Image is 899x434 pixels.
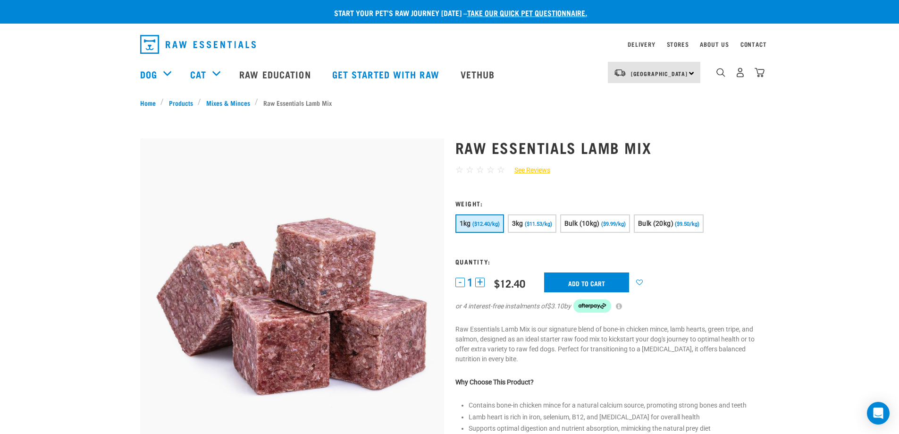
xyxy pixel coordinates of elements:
[560,214,630,233] button: Bulk (10kg) ($9.99/kg)
[455,324,759,364] p: Raw Essentials Lamb Mix is our signature blend of bone-in chicken mince, lamb hearts, green tripe...
[469,412,759,422] li: Lamb heart is rich in iron, selenium, B12, and [MEDICAL_DATA] for overall health
[716,68,725,77] img: home-icon-1@2x.png
[455,164,463,175] span: ☆
[505,165,550,175] a: See Reviews
[164,98,198,108] a: Products
[140,35,256,54] img: Raw Essentials Logo
[634,214,704,233] button: Bulk (20kg) ($9.50/kg)
[455,258,759,265] h3: Quantity:
[455,214,504,233] button: 1kg ($12.40/kg)
[230,55,322,93] a: Raw Education
[638,220,673,227] span: Bulk (20kg)
[487,164,495,175] span: ☆
[508,214,556,233] button: 3kg ($11.53/kg)
[455,299,759,313] div: or 4 interest-free instalments of by
[494,277,525,289] div: $12.40
[455,200,759,207] h3: Weight:
[455,378,534,386] strong: Why Choose This Product?
[755,68,765,77] img: home-icon@2x.png
[475,278,485,287] button: +
[628,43,655,46] a: Delivery
[601,221,626,227] span: ($9.99/kg)
[472,221,500,227] span: ($12.40/kg)
[140,67,157,81] a: Dog
[700,43,729,46] a: About Us
[867,402,890,425] div: Open Intercom Messenger
[133,31,767,58] nav: dropdown navigation
[466,164,474,175] span: ☆
[455,139,759,156] h1: Raw Essentials Lamb Mix
[740,43,767,46] a: Contact
[497,164,505,175] span: ☆
[467,10,587,15] a: take our quick pet questionnaire.
[735,68,745,77] img: user.png
[140,98,759,108] nav: breadcrumbs
[613,68,626,77] img: van-moving.png
[451,55,507,93] a: Vethub
[140,98,161,108] a: Home
[476,164,484,175] span: ☆
[323,55,451,93] a: Get started with Raw
[467,278,473,288] span: 1
[547,301,564,311] span: $3.10
[675,221,699,227] span: ($9.50/kg)
[201,98,255,108] a: Mixes & Minces
[455,278,465,287] button: -
[631,72,688,75] span: [GEOGRAPHIC_DATA]
[667,43,689,46] a: Stores
[573,299,611,313] img: Afterpay
[544,272,629,292] input: Add to cart
[564,220,600,227] span: Bulk (10kg)
[525,221,552,227] span: ($11.53/kg)
[469,400,759,410] li: Contains bone-in chicken mince for a natural calcium source, promoting strong bones and teeth
[469,424,759,434] li: Supports optimal digestion and nutrient absorption, mimicking the natural prey diet
[512,220,523,227] span: 3kg
[460,220,471,227] span: 1kg
[190,67,206,81] a: Cat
